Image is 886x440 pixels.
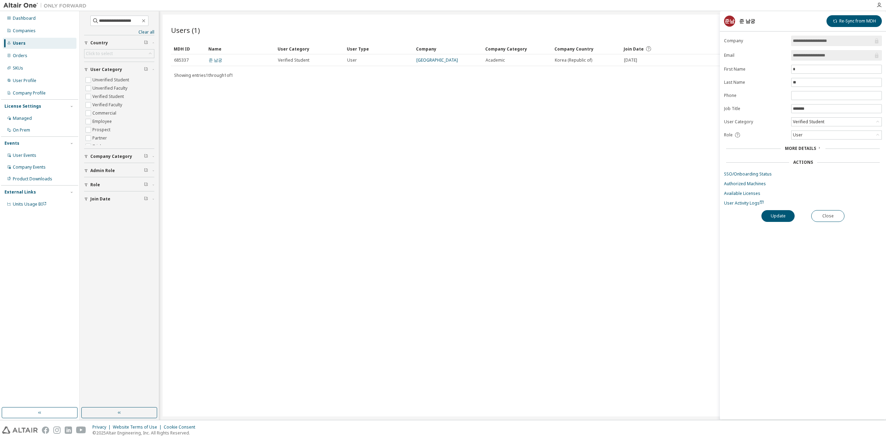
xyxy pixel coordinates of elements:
[113,424,164,430] div: Website Terms of Use
[4,141,19,146] div: Events
[278,57,309,63] span: Verified Student
[90,40,108,46] span: Country
[278,43,341,54] div: User Category
[624,46,644,52] span: Join Date
[792,118,882,126] div: Verified Student
[76,426,86,434] img: youtube.svg
[174,72,233,78] span: Showing entries 1 through 1 of 1
[811,210,844,222] button: Close
[92,84,129,92] label: Unverified Faculty
[3,2,90,9] img: Altair One
[486,57,505,63] span: Academic
[724,16,735,27] div: 준남
[724,119,787,125] label: User Category
[92,430,199,436] p: © 2025 Altair Engineering, Inc. All Rights Reserved.
[645,46,652,52] svg: Date when the user was first added or directly signed up. If the user was deleted and later re-ad...
[13,65,23,71] div: SKUs
[164,424,199,430] div: Cookie Consent
[90,182,100,188] span: Role
[90,154,132,159] span: Company Category
[13,127,30,133] div: On Prem
[13,201,47,207] span: Units Usage BI
[4,189,36,195] div: External Links
[90,196,110,202] span: Join Date
[416,43,480,54] div: Company
[724,171,882,177] a: SSO/Onboarding Status
[13,90,46,96] div: Company Profile
[92,117,113,126] label: Employee
[174,57,189,63] span: 685337
[724,181,882,187] a: Authorized Machines
[84,149,154,164] button: Company Category
[92,76,130,84] label: Unverified Student
[92,126,112,134] label: Prospect
[84,29,154,35] a: Clear all
[624,57,637,63] span: [DATE]
[92,142,102,151] label: Trial
[144,40,148,46] span: Clear filter
[144,182,148,188] span: Clear filter
[174,43,203,54] div: MDH ID
[208,43,272,54] div: Name
[724,38,787,44] label: Company
[84,50,154,58] div: Click to select
[209,57,222,63] a: 준 남궁
[485,43,549,54] div: Company Category
[144,67,148,72] span: Clear filter
[792,131,882,139] div: User
[90,168,115,173] span: Admin Role
[84,163,154,178] button: Admin Role
[724,93,787,98] label: Phone
[826,15,882,27] button: Re-Sync from MDH
[792,131,804,139] div: User
[92,92,125,101] label: Verified Student
[84,35,154,51] button: Country
[144,168,148,173] span: Clear filter
[13,153,36,158] div: User Events
[724,80,787,85] label: Last Name
[724,132,733,138] span: Role
[761,210,795,222] button: Update
[13,53,27,59] div: Orders
[13,164,46,170] div: Company Events
[724,66,787,72] label: First Name
[92,134,108,142] label: Partner
[65,426,72,434] img: linkedin.svg
[13,16,36,21] div: Dashboard
[347,57,357,63] span: User
[13,116,32,121] div: Managed
[724,191,882,196] a: Available Licenses
[144,196,148,202] span: Clear filter
[416,57,458,63] a: [GEOGRAPHIC_DATA]
[13,176,52,182] div: Product Downloads
[792,118,825,126] div: Verified Student
[785,145,816,151] span: More Details
[793,160,813,165] div: Actions
[90,67,122,72] span: User Category
[2,426,38,434] img: altair_logo.svg
[84,191,154,207] button: Join Date
[4,104,41,109] div: License Settings
[53,426,61,434] img: instagram.svg
[724,106,787,111] label: Job Title
[92,424,113,430] div: Privacy
[42,426,49,434] img: facebook.svg
[739,18,755,24] div: 준 남궁
[13,28,36,34] div: Companies
[724,200,764,206] span: User Activity Logs
[724,53,787,58] label: Email
[555,57,592,63] span: Korea (Republic of)
[86,51,113,56] div: Click to select
[171,25,200,35] span: Users (1)
[13,41,26,46] div: Users
[92,109,118,117] label: Commercial
[554,43,618,54] div: Company Country
[347,43,410,54] div: User Type
[144,154,148,159] span: Clear filter
[84,177,154,192] button: Role
[13,78,36,83] div: User Profile
[92,101,124,109] label: Verified Faculty
[84,62,154,77] button: User Category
